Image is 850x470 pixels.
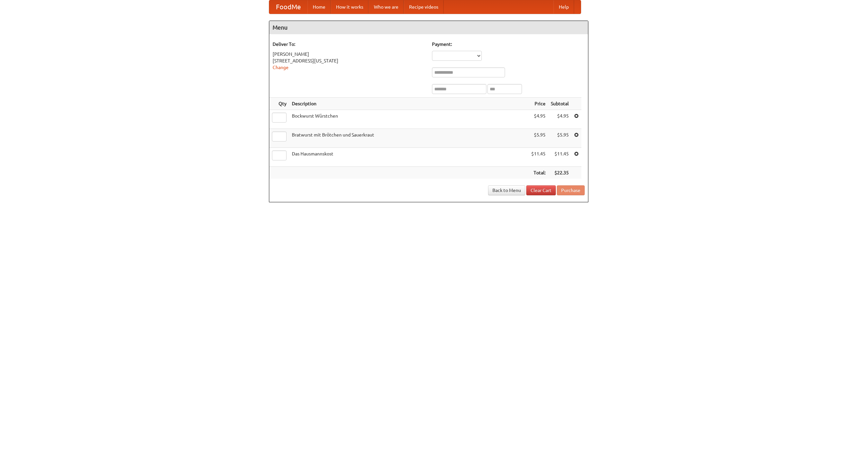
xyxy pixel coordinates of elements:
[548,98,571,110] th: Subtotal
[331,0,369,14] a: How it works
[548,129,571,148] td: $5.95
[307,0,331,14] a: Home
[488,185,525,195] a: Back to Menu
[269,0,307,14] a: FoodMe
[432,41,585,47] h5: Payment:
[289,148,529,167] td: Das Hausmannskost
[529,98,548,110] th: Price
[529,110,548,129] td: $4.95
[369,0,404,14] a: Who we are
[273,65,289,70] a: Change
[548,110,571,129] td: $4.95
[289,129,529,148] td: Bratwurst mit Brötchen und Sauerkraut
[548,167,571,179] th: $22.35
[273,57,425,64] div: [STREET_ADDRESS][US_STATE]
[289,98,529,110] th: Description
[269,98,289,110] th: Qty
[557,185,585,195] button: Purchase
[529,167,548,179] th: Total:
[529,129,548,148] td: $5.95
[526,185,556,195] a: Clear Cart
[269,21,588,34] h4: Menu
[529,148,548,167] td: $11.45
[273,41,425,47] h5: Deliver To:
[289,110,529,129] td: Bockwurst Würstchen
[404,0,444,14] a: Recipe videos
[273,51,425,57] div: [PERSON_NAME]
[553,0,574,14] a: Help
[548,148,571,167] td: $11.45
